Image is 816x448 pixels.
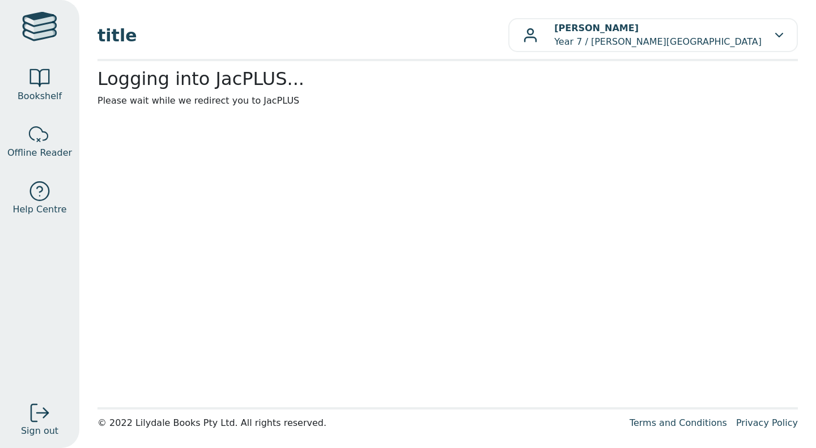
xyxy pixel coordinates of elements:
h2: Logging into JacPLUS... [97,68,798,89]
div: © 2022 Lilydale Books Pty Ltd. All rights reserved. [97,416,620,430]
span: title [97,23,508,48]
span: Offline Reader [7,146,72,160]
b: [PERSON_NAME] [554,23,639,33]
p: Year 7 / [PERSON_NAME][GEOGRAPHIC_DATA] [554,22,762,49]
p: Please wait while we redirect you to JacPLUS [97,94,798,108]
a: Privacy Policy [736,417,798,428]
span: Sign out [21,424,58,438]
button: [PERSON_NAME]Year 7 / [PERSON_NAME][GEOGRAPHIC_DATA] [508,18,798,52]
span: Bookshelf [18,89,62,103]
span: Help Centre [12,203,66,216]
a: Terms and Conditions [630,417,727,428]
